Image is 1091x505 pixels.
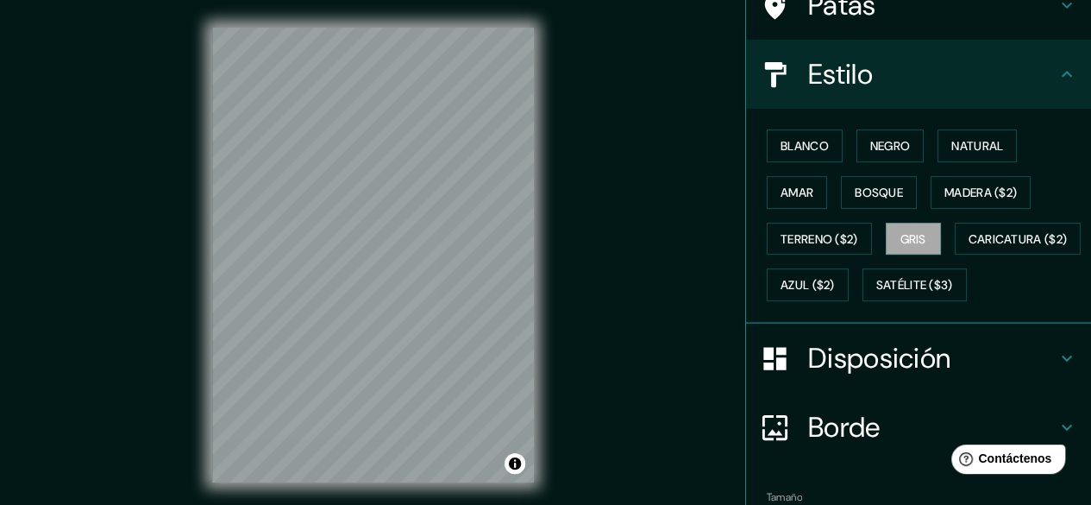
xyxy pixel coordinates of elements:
font: Natural [951,138,1003,154]
font: Borde [808,409,881,445]
div: Disposición [746,324,1091,393]
font: Caricatura ($2) [969,231,1068,247]
font: Estilo [808,56,873,92]
div: Borde [746,393,1091,462]
font: Terreno ($2) [781,231,858,247]
button: Amar [767,176,827,209]
div: Estilo [746,40,1091,109]
font: Negro [870,138,911,154]
font: Satélite ($3) [876,278,953,294]
iframe: Lanzador de widgets de ayuda [937,438,1072,486]
button: Gris [886,223,941,256]
canvas: Mapa [212,28,534,483]
button: Bosque [841,176,917,209]
button: Caricatura ($2) [955,223,1082,256]
font: Tamaño [767,490,802,504]
font: Gris [900,231,926,247]
button: Satélite ($3) [862,268,967,301]
font: Bosque [855,185,903,200]
button: Terreno ($2) [767,223,872,256]
button: Blanco [767,129,843,162]
font: Amar [781,185,813,200]
font: Blanco [781,138,829,154]
button: Activar o desactivar atribución [505,453,525,474]
font: Azul ($2) [781,278,835,294]
button: Negro [856,129,925,162]
button: Madera ($2) [931,176,1031,209]
button: Azul ($2) [767,268,849,301]
button: Natural [937,129,1017,162]
font: Madera ($2) [944,185,1017,200]
font: Disposición [808,340,950,376]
